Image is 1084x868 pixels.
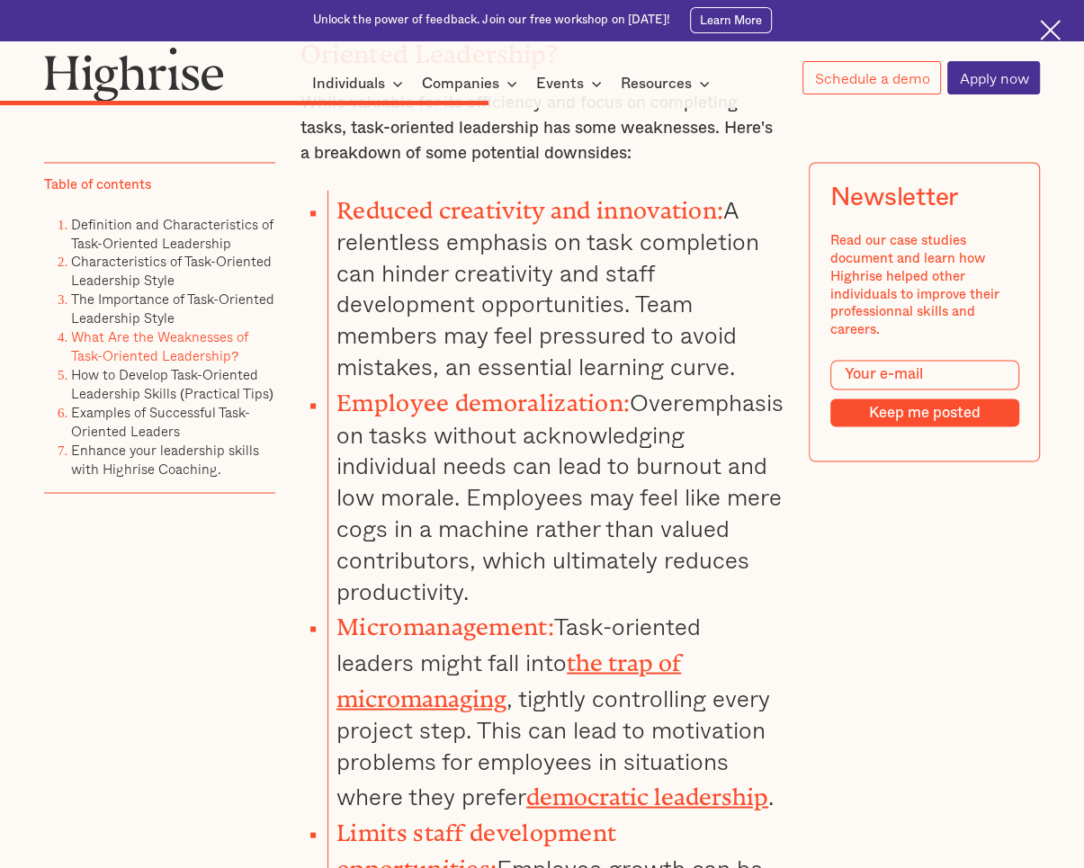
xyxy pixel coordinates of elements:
div: Resources [621,73,715,94]
strong: Micromanagement: [336,613,554,628]
div: Events [536,73,607,94]
div: Resources [621,73,692,94]
div: Companies [422,73,523,94]
a: Examples of Successful Task-Oriented Leaders [71,401,250,441]
a: Characteristics of Task-Oriented Leadership Style [71,251,272,291]
a: democratic leadership [526,783,768,798]
div: Events [536,73,584,94]
div: Read our case studies document and learn how Highrise helped other individuals to improve their p... [829,232,1018,339]
a: Schedule a demo [802,61,941,94]
li: Overemphasis on tasks without acknowledging individual needs can lead to burnout and low morale. ... [327,382,784,606]
li: A relentless emphasis on task completion can hinder creativity and staff development opportunitie... [327,190,784,382]
a: What Are the Weaknesses of Task-Oriented Leadership? [71,327,248,366]
a: Apply now [947,61,1040,94]
input: Your e-mail [829,360,1018,390]
a: The Importance of Task-Oriented Leadership Style [71,289,274,328]
strong: Employee demoralization: [336,389,630,405]
div: Newsletter [829,183,957,212]
input: Keep me posted [829,398,1018,426]
strong: Reduced creativity and innovation: [336,197,723,212]
form: Modal Form [829,360,1018,426]
a: Enhance your leadership skills with Highrise Coaching. [71,439,259,479]
li: Task-oriented leaders might fall into , tightly controlling every project step. This can lead to ... [327,605,784,811]
div: Table of contents [44,175,151,193]
div: Companies [422,73,499,94]
img: Highrise logo [44,47,224,101]
div: Individuals [312,73,385,94]
img: Cross icon [1040,20,1060,40]
div: Unlock the power of feedback. Join our free workshop on [DATE]! [312,13,669,29]
div: Individuals [312,73,408,94]
p: While valuable for its efficiency and focus on completing tasks, task-oriented leadership has som... [300,91,784,166]
a: Definition and Characteristics of Task-Oriented Leadership [71,214,273,254]
a: How to Develop Task-Oriented Leadership Skills (Practical Tips) [71,364,273,404]
a: Learn More [690,7,771,33]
